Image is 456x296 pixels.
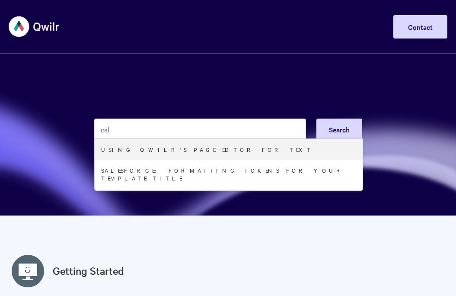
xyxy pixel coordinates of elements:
span: Search [329,125,350,134]
input: Search the knowledge base [94,119,306,140]
a: Contact [393,15,447,39]
button: Search [316,119,362,140]
img: Qwilr Help Center [9,10,60,43]
a: Getting Started [53,263,124,279]
a: Using Qwilr's Page Editor for Text [95,139,363,160]
a: Salesforce: Formatting Tokens for your Template title [95,160,363,188]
